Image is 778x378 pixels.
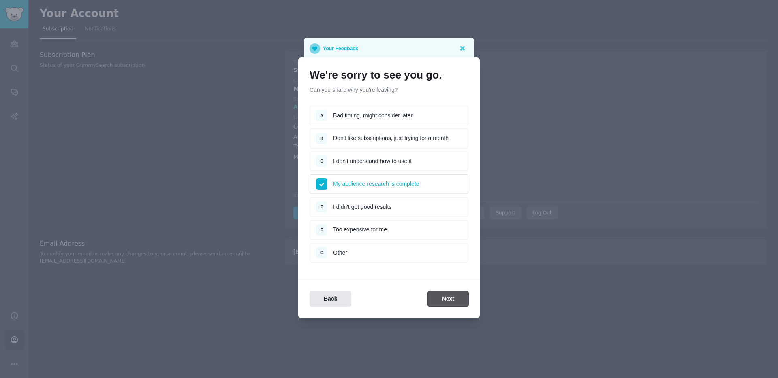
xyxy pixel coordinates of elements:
[320,159,323,164] span: C
[310,86,468,94] p: Can you share why you're leaving?
[310,291,351,307] button: Back
[321,227,323,232] span: F
[320,113,323,118] span: A
[320,204,323,209] span: E
[320,250,323,255] span: G
[320,136,323,141] span: B
[310,69,468,82] h1: We're sorry to see you go.
[428,291,468,307] button: Next
[323,43,358,54] p: Your Feedback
